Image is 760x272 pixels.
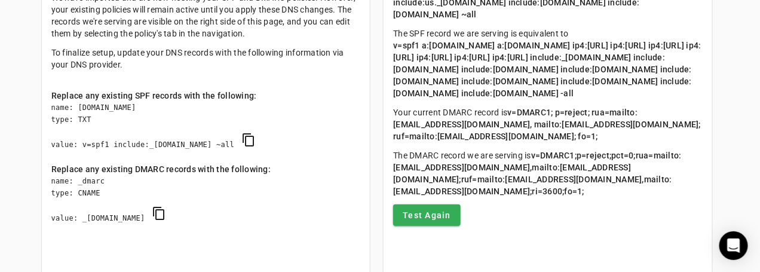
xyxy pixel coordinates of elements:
div: Open Intercom Messenger [719,231,748,260]
span: v=DMARC1; p=reject; rua=mailto:[EMAIL_ADDRESS][DOMAIN_NAME], mailto:[EMAIL_ADDRESS][DOMAIN_NAME];... [393,108,703,141]
button: copy SPF [234,126,263,154]
p: Your current DMARC record is [393,106,703,142]
div: Replace any existing SPF records with the following: [51,90,361,102]
span: Test Again [403,209,451,221]
button: Test Again [393,204,461,226]
button: copy DMARC [145,199,174,228]
div: name: [DOMAIN_NAME] type: TXT value: v=spf1 include:_[DOMAIN_NAME] ~all [51,102,361,163]
div: name: _dmarc type: CNAME value: _[DOMAIN_NAME] [51,175,361,237]
p: The DMARC record we are serving is [393,149,703,197]
p: To finalize setup, update your DNS records with the following information via your DNS provider. [51,47,361,71]
div: Replace any existing DMARC records with the following: [51,163,361,175]
p: The SPF record we are serving is equivalent to [393,27,703,99]
span: v=spf1 a:[DOMAIN_NAME] a:[DOMAIN_NAME] ip4:[URL] ip4:[URL] ip4:[URL] ip4:[URL] ip4:[URL] ip4:[URL... [393,41,701,98]
span: v=DMARC1;p=reject;pct=0;rua=mailto:[EMAIL_ADDRESS][DOMAIN_NAME],mailto:[EMAIL_ADDRESS][DOMAIN_NAM... [393,151,681,196]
